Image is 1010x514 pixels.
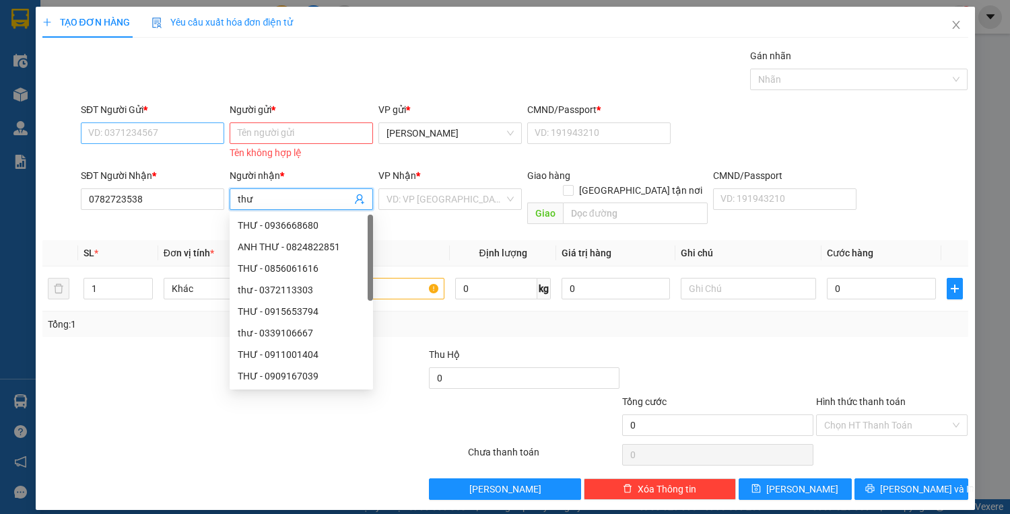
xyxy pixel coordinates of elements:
span: Giao [527,203,563,224]
span: Lê Hồng Phong [386,123,514,143]
b: [DOMAIN_NAME] [113,51,185,62]
div: SĐT Người Nhận [81,168,224,183]
span: [PERSON_NAME] [469,482,541,497]
button: Close [937,7,975,44]
div: THƯ - 0936668680 [238,218,365,233]
span: [PERSON_NAME] [766,482,838,497]
label: Hình thức thanh toán [816,396,906,407]
div: thư - 0339106667 [238,326,365,340]
div: THƯ - 0936668680 [230,215,373,236]
span: Xóa Thông tin [638,482,696,497]
span: Khác [172,279,291,299]
div: THƯ - 0915653794 [238,304,365,319]
b: Trà Lan Viên [17,87,49,150]
span: [PERSON_NAME] và In [880,482,974,497]
span: close [951,20,962,30]
div: THƯ - 0911001404 [238,347,365,362]
span: Cước hàng [827,248,873,258]
input: Dọc đường [563,203,708,224]
div: Người nhận [230,168,373,183]
li: (c) 2017 [113,64,185,81]
span: SL [83,248,94,258]
input: 0 [562,278,670,299]
label: Gán nhãn [750,50,791,61]
span: plus [42,17,52,27]
div: CMND/Passport [527,102,671,117]
button: printer[PERSON_NAME] và In [854,478,968,500]
div: THƯ - 0915653794 [230,301,373,322]
span: Yêu cầu xuất hóa đơn điện tử [151,17,294,28]
div: ANH THƯ - 0824822851 [238,240,365,254]
button: deleteXóa Thông tin [584,478,736,500]
span: [GEOGRAPHIC_DATA] tận nơi [574,183,708,198]
span: Giao hàng [527,170,570,181]
img: logo.jpg [146,17,178,49]
b: Trà Lan Viên - Gửi khách hàng [83,20,133,153]
span: TẠO ĐƠN HÀNG [42,17,130,28]
div: Tên không hợp lệ [230,145,373,161]
div: SĐT Người Gửi [81,102,224,117]
span: user-add [354,194,365,205]
div: THƯ - 0909167039 [230,365,373,387]
button: save[PERSON_NAME] [739,478,852,500]
button: delete [48,278,69,299]
div: thư - 0339106667 [230,322,373,344]
button: [PERSON_NAME] [429,478,581,500]
span: Thu Hộ [429,349,460,360]
button: plus [947,278,963,299]
div: CMND/Passport [713,168,856,183]
span: printer [865,484,875,494]
div: THƯ - 0856061616 [238,261,365,276]
div: Chưa thanh toán [467,445,621,468]
img: icon [151,17,162,28]
div: Tổng: 1 [48,317,391,332]
input: VD: Bàn, Ghế [310,278,445,299]
span: Định lượng [479,248,527,258]
span: plus [947,283,962,294]
div: thư - 0372113303 [230,279,373,301]
div: THƯ - 0911001404 [230,344,373,365]
span: Tổng cước [622,396,667,407]
div: ANH THƯ - 0824822851 [230,236,373,258]
div: VP gửi [378,102,522,117]
span: Đơn vị tính [164,248,214,258]
span: delete [623,484,632,494]
div: thư - 0372113303 [238,283,365,297]
input: Ghi Chú [681,278,816,299]
span: save [751,484,761,494]
div: THƯ - 0909167039 [238,369,365,383]
th: Ghi chú [675,240,821,266]
span: kg [537,278,551,299]
div: THƯ - 0856061616 [230,258,373,279]
span: VP Nhận [378,170,416,181]
div: Người gửi [230,102,373,117]
span: Giá trị hàng [562,248,611,258]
